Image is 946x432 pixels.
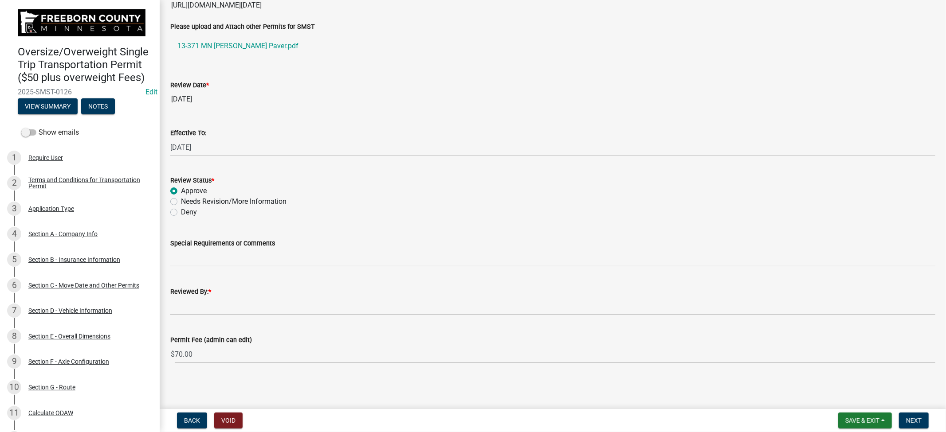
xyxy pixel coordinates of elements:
div: Section F - Axle Configuration [28,358,109,365]
label: Review Date [170,82,209,89]
div: Require User [28,155,63,161]
label: Show emails [21,127,79,138]
img: Freeborn County, Minnesota [18,9,145,36]
button: View Summary [18,98,78,114]
div: Section E - Overall Dimensions [28,333,110,339]
button: Back [177,413,207,428]
button: Next [899,413,929,428]
label: Special Requirements or Comments [170,241,275,247]
div: 6 [7,278,21,292]
div: 7 [7,304,21,318]
span: Save & Exit [845,417,879,424]
label: Reviewed By: [170,289,211,295]
span: $ [170,345,175,363]
button: Void [214,413,243,428]
wm-modal-confirm: Notes [81,103,115,110]
div: 1 [7,151,21,165]
div: 10 [7,380,21,394]
div: Calculate ODAW [28,410,73,416]
div: Section G - Route [28,384,75,390]
span: Back [184,417,200,424]
div: 4 [7,227,21,241]
label: Deny [181,207,197,218]
label: Approve [181,186,207,196]
div: Section D - Vehicle Information [28,307,112,314]
a: 13-371 MN [PERSON_NAME] Paver.pdf [170,35,935,57]
span: 2025-SMST-0126 [18,88,142,96]
wm-modal-confirm: Summary [18,103,78,110]
div: 11 [7,406,21,420]
div: Section C - Move Date and Other Permits [28,282,139,288]
div: 8 [7,329,21,343]
label: Review Status [170,178,214,184]
div: 5 [7,253,21,267]
a: Edit [145,88,157,96]
div: Terms and Conditions for Transportation Permit [28,177,145,189]
div: 3 [7,202,21,216]
button: Save & Exit [838,413,892,428]
div: Section B - Insurance Information [28,257,120,263]
div: 2 [7,176,21,190]
div: Section A - Company Info [28,231,98,237]
label: Effective To: [170,130,206,136]
button: Notes [81,98,115,114]
div: Application Type [28,206,74,212]
h4: Oversize/Overweight Single Trip Transportation Permit ($50 plus overweight Fees) [18,46,153,84]
label: Needs Revision/More Information [181,196,287,207]
wm-modal-confirm: Edit Application Number [145,88,157,96]
div: 9 [7,354,21,369]
label: Please upload and Attach other Permits for SMST [170,24,315,30]
label: Permit Fee (admin can edit) [170,337,252,343]
span: Next [906,417,922,424]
